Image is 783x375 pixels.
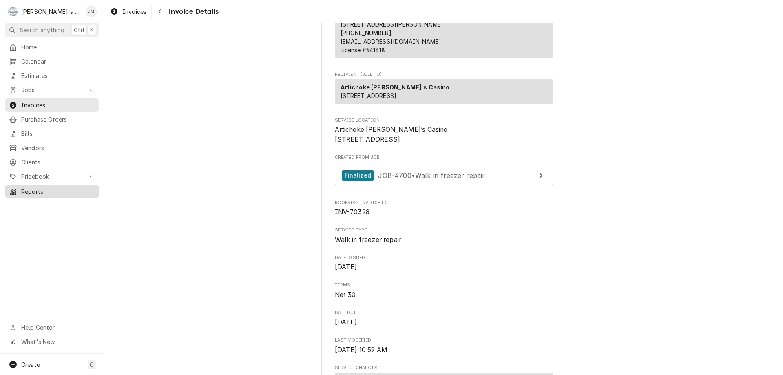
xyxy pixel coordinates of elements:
[335,207,553,217] span: Roopairs Invoice ID
[335,310,553,327] div: Date Due
[90,26,94,34] span: K
[335,236,402,244] span: Walk in freezer repair
[342,170,374,181] div: Finalized
[335,227,553,244] div: Service Type
[335,71,553,78] span: Recipient (Bill To)
[335,208,369,216] span: INV-70328
[5,40,99,54] a: Home
[5,83,99,97] a: Go to Jobs
[166,6,218,17] span: Invoice Details
[21,323,94,332] span: Help Center
[21,187,95,196] span: Reports
[335,345,553,355] span: Last Modified
[21,337,94,346] span: What's New
[335,290,553,300] span: Terms
[153,5,166,18] button: Navigate back
[341,92,397,99] span: [STREET_ADDRESS]
[335,200,553,206] span: Roopairs Invoice ID
[21,115,95,124] span: Purchase Orders
[5,141,99,155] a: Vendors
[335,365,553,371] span: Service Charges
[335,79,553,107] div: Recipient (Bill To)
[5,321,99,334] a: Go to Help Center
[335,126,448,143] span: Artichoke [PERSON_NAME]’s Casino [STREET_ADDRESS]
[86,6,97,17] div: JM
[335,317,553,327] span: Date Due
[5,23,99,37] button: Search anythingCtrlK
[341,38,441,45] a: [EMAIL_ADDRESS][DOMAIN_NAME]
[335,255,553,272] div: Date Issued
[122,7,146,16] span: Invoices
[21,361,40,368] span: Create
[335,8,553,61] div: Sender
[5,55,99,68] a: Calendar
[74,26,84,34] span: Ctrl
[335,154,553,189] div: Created From Job
[5,98,99,112] a: Invoices
[341,21,444,28] span: [STREET_ADDRESS][PERSON_NAME]
[335,337,553,344] span: Last Modified
[335,282,553,300] div: Terms
[335,200,553,217] div: Roopairs Invoice ID
[21,43,95,51] span: Home
[5,185,99,198] a: Reports
[21,129,95,138] span: Bills
[378,171,485,179] span: JOB-4700 • Walk in freezer repair
[335,71,553,107] div: Invoice Recipient
[21,7,81,16] div: [PERSON_NAME]'s Commercial Refrigeration
[21,101,95,109] span: Invoices
[335,262,553,272] span: Date Issued
[107,5,150,18] a: Invoices
[5,170,99,183] a: Go to Pricebook
[335,154,553,161] span: Created From Job
[335,318,357,326] span: [DATE]
[21,71,95,80] span: Estimates
[86,6,97,17] div: Jim McIntyre's Avatar
[335,117,553,124] span: Service Location
[21,144,95,152] span: Vendors
[5,69,99,82] a: Estimates
[335,166,553,186] a: View Job
[335,337,553,355] div: Last Modified
[20,26,64,34] span: Search anything
[335,235,553,245] span: Service Type
[335,263,357,271] span: [DATE]
[335,310,553,316] span: Date Due
[335,79,553,104] div: Recipient (Bill To)
[335,8,553,58] div: Sender
[7,6,19,17] div: R
[341,84,450,91] strong: Artichoke [PERSON_NAME]'s Casino
[21,172,83,181] span: Pricebook
[5,335,99,348] a: Go to What's New
[7,6,19,17] div: Rudy's Commercial Refrigeration's Avatar
[21,86,83,94] span: Jobs
[21,57,95,66] span: Calendar
[5,155,99,169] a: Clients
[335,125,553,144] span: Service Location
[5,113,99,126] a: Purchase Orders
[335,291,356,299] span: Net 30
[341,29,391,36] a: [PHONE_NUMBER]
[335,282,553,288] span: Terms
[21,158,95,166] span: Clients
[90,360,94,369] span: C
[5,127,99,140] a: Bills
[335,346,387,354] span: [DATE] 10:59 AM
[335,255,553,261] span: Date Issued
[341,47,385,53] span: License # 641418
[335,117,553,144] div: Service Location
[335,227,553,233] span: Service Type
